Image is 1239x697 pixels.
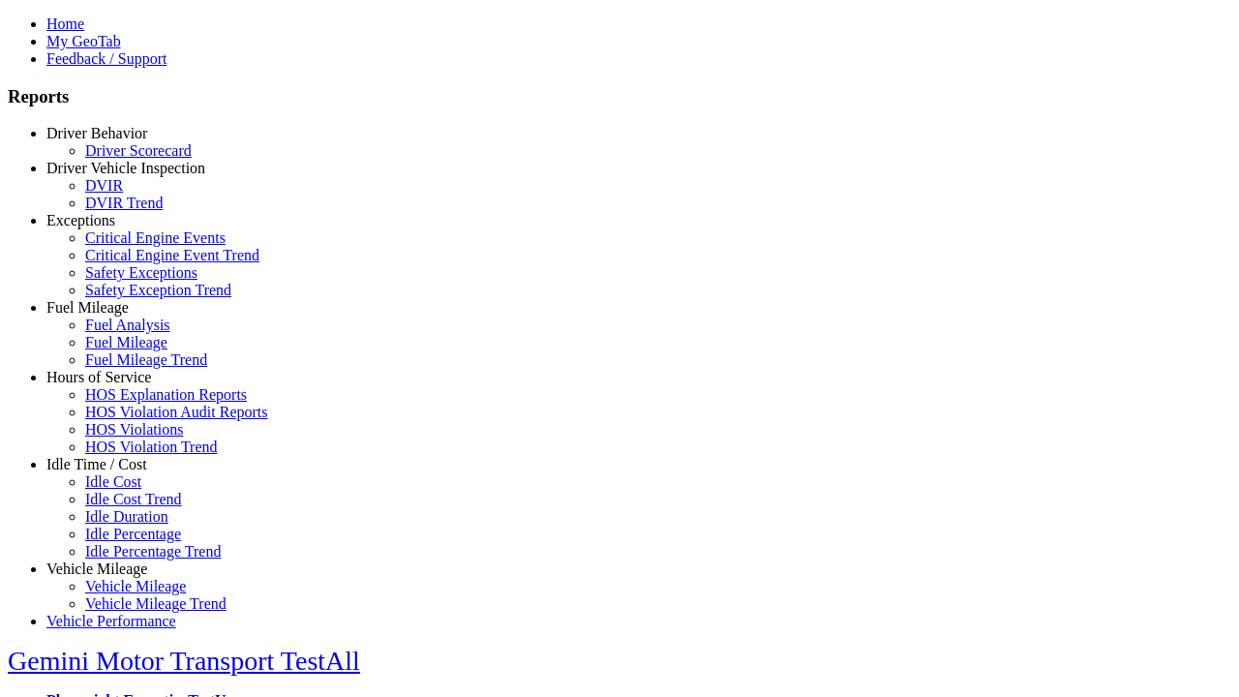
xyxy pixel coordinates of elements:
[85,473,141,490] a: Idle Cost
[46,15,84,32] a: Home
[85,491,182,507] a: Idle Cost Trend
[46,160,205,176] a: Driver Vehicle Inspection
[85,386,247,403] a: HOS Explanation Reports
[85,404,268,420] a: HOS Violation Audit Reports
[46,33,121,49] a: My GeoTab
[85,334,167,350] a: Fuel Mileage
[46,299,129,316] a: Fuel Mileage
[8,86,1231,107] h3: Reports
[85,421,183,438] a: HOS Violations
[85,439,218,455] a: HOS Violation Trend
[46,456,147,472] a: Idle Time / Cost
[85,282,231,298] a: Safety Exception Trend
[46,561,147,577] a: Vehicle Mileage
[85,595,227,612] a: Vehicle Mileage Trend
[85,526,181,542] a: Idle Percentage
[46,125,147,141] a: Driver Behavior
[85,264,197,281] a: Safety Exceptions
[85,247,259,263] a: Critical Engine Event Trend
[46,212,115,228] a: Exceptions
[85,351,207,368] a: Fuel Mileage Trend
[46,50,166,67] a: Feedback / Support
[85,229,226,246] a: Critical Engine Events
[85,508,168,525] a: Idle Duration
[85,195,163,211] a: DVIR Trend
[85,177,123,194] a: DVIR
[85,578,186,594] a: Vehicle Mileage
[85,142,192,159] a: Driver Scorecard
[85,317,170,333] a: Fuel Analysis
[46,613,176,629] a: Vehicle Performance
[8,646,360,676] a: Gemini Motor Transport TestAll
[46,369,151,385] a: Hours of Service
[85,543,221,560] a: Idle Percentage Trend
